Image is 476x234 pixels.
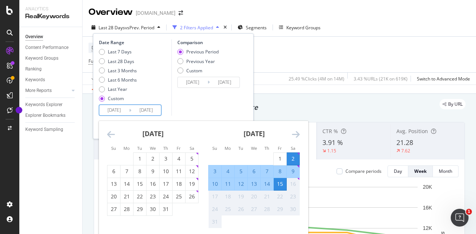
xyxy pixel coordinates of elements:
[25,65,77,73] a: Ranking
[25,112,65,119] div: Explorer Bookmarks
[448,102,463,106] span: By URL
[186,190,199,203] td: Choose Saturday, July 26, 2025 as your check-out date. It’s available.
[134,190,147,203] td: Choose Tuesday, July 22, 2025 as your check-out date. It’s available.
[186,168,198,175] div: 12
[261,193,273,200] div: 21
[170,22,222,33] button: 2 Filters Applied
[274,155,286,162] div: 1
[286,24,321,31] div: Keyword Groups
[433,165,459,177] button: Month
[89,22,163,33] button: Last 28 DaysvsPrev. Period
[160,203,173,215] td: Choose Thursday, July 31, 2025 as your check-out date. It’s available.
[177,145,181,151] small: Fr
[394,168,402,174] div: Day
[16,107,22,113] div: Tooltip anchor
[177,49,219,55] div: Previous Period
[209,190,222,203] td: Not available. Sunday, August 17, 2025
[186,58,215,65] div: Previous Year
[209,165,222,178] td: Selected. Sunday, August 3, 2025
[107,205,120,213] div: 27
[292,130,300,139] div: Move forward to switch to the next month.
[345,168,382,174] div: Compare periods
[147,203,160,215] td: Choose Wednesday, July 30, 2025 as your check-out date. It’s available.
[120,178,134,190] td: Choose Monday, July 14, 2025 as your check-out date. It’s available.
[186,67,202,74] div: Custom
[160,152,173,165] td: Choose Thursday, July 3, 2025 as your check-out date. It’s available.
[423,205,432,211] text: 16K
[25,6,76,12] div: Analytics
[99,49,137,55] div: Last 7 Days
[120,190,134,203] td: Choose Monday, July 21, 2025 as your check-out date. It’s available.
[235,22,270,33] button: Segments
[108,77,137,83] div: Last 6 Months
[25,126,77,134] a: Keyword Sampling
[120,205,133,213] div: 28
[190,145,194,151] small: Sa
[235,168,247,175] div: 5
[147,205,159,213] div: 30
[261,178,274,190] td: Selected. Thursday, August 14, 2025
[274,165,287,178] td: Selected. Friday, August 8, 2025
[354,76,408,82] div: 3.43 % URLs ( 21K on 619K )
[186,49,219,55] div: Previous Period
[142,129,164,138] strong: [DATE]
[209,215,222,228] td: Not available. Sunday, August 31, 2025
[246,24,267,31] span: Segments
[107,180,120,188] div: 13
[125,24,154,31] span: vs Prev. Period
[289,76,344,82] div: 25.49 % Clicks ( 4M on 14M )
[274,190,287,203] td: Not available. Friday, August 22, 2025
[99,77,137,83] div: Last 6 Months
[274,193,286,200] div: 22
[25,101,62,109] div: Keywords Explorer
[173,155,185,162] div: 4
[147,155,159,162] div: 2
[396,128,428,135] span: Avg. Position
[107,130,115,139] div: Move backward to switch to the previous month.
[107,165,120,178] td: Choose Sunday, July 6, 2025 as your check-out date. It’s available.
[134,205,146,213] div: 29
[25,44,68,52] div: Content Performance
[120,168,133,175] div: 7
[173,190,186,203] td: Choose Friday, July 25, 2025 as your check-out date. It’s available.
[120,203,134,215] td: Choose Monday, July 28, 2025 as your check-out date. It’s available.
[235,203,248,215] td: Not available. Tuesday, August 26, 2025
[173,152,186,165] td: Choose Friday, July 4, 2025 as your check-out date. It’s available.
[209,218,221,225] div: 31
[248,180,260,188] div: 13
[99,58,137,65] div: Last 28 Days
[160,168,172,175] div: 10
[222,193,234,200] div: 18
[222,203,235,215] td: Not available. Monday, August 25, 2025
[414,168,427,174] div: Week
[134,180,146,188] div: 15
[287,152,300,165] td: Selected as start date. Saturday, August 2, 2025
[287,203,300,215] td: Not available. Saturday, August 30, 2025
[261,168,273,175] div: 7
[177,67,219,74] div: Custom
[248,165,261,178] td: Selected. Wednesday, August 6, 2025
[160,155,172,162] div: 3
[238,145,243,151] small: Tu
[261,180,273,188] div: 14
[25,33,77,41] a: Overview
[287,155,299,162] div: 2
[147,165,160,178] td: Choose Wednesday, July 9, 2025 as your check-out date. It’s available.
[209,178,222,190] td: Selected. Sunday, August 10, 2025
[287,180,299,188] div: 16
[274,203,287,215] td: Not available. Friday, August 29, 2025
[222,165,235,178] td: Selected. Monday, August 4, 2025
[25,76,77,84] a: Keywords
[160,165,173,178] td: Choose Thursday, July 10, 2025 as your check-out date. It’s available.
[99,67,137,74] div: Last 3 Months
[274,168,286,175] div: 8
[423,184,432,190] text: 20K
[25,55,77,62] a: Keyword Groups
[222,24,228,31] div: times
[186,178,199,190] td: Choose Saturday, July 19, 2025 as your check-out date. It’s available.
[222,178,235,190] td: Selected. Monday, August 11, 2025
[89,6,133,19] div: Overview
[248,205,260,213] div: 27
[177,58,219,65] div: Previous Year
[107,203,120,215] td: Choose Sunday, July 27, 2025 as your check-out date. It’s available.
